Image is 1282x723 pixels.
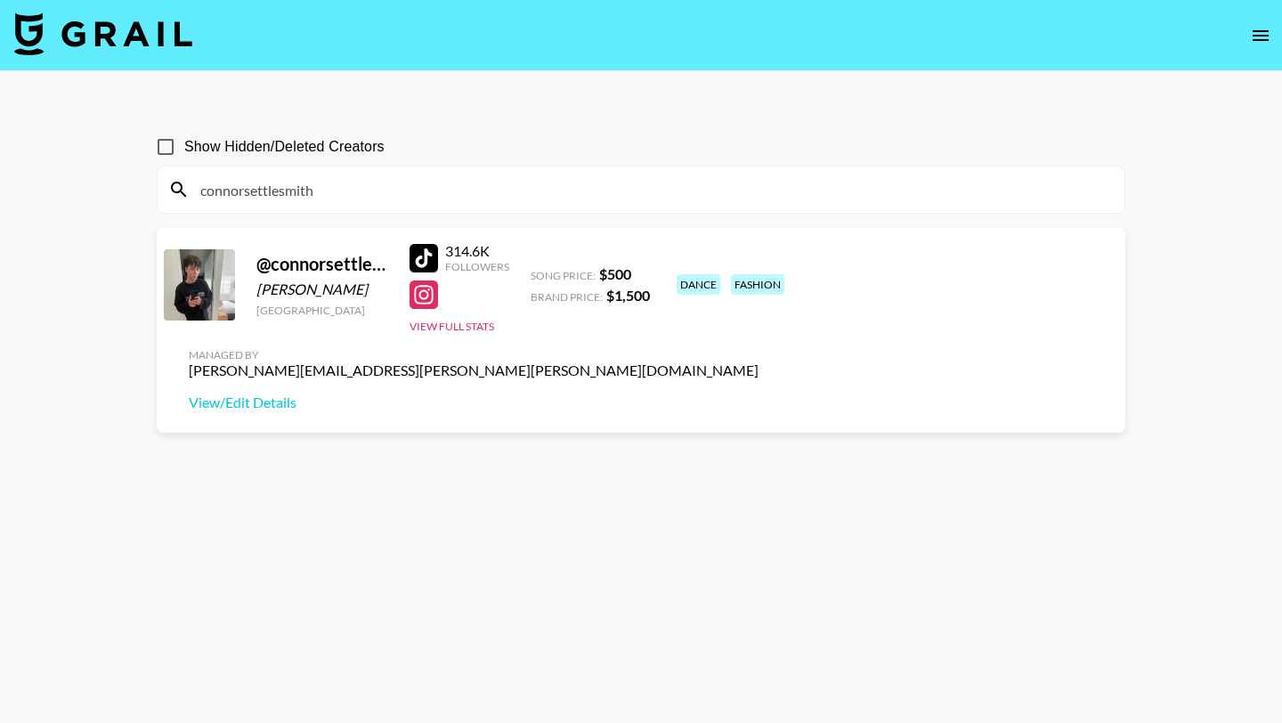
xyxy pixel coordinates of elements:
[256,280,388,298] div: [PERSON_NAME]
[1243,18,1278,53] button: open drawer
[189,394,759,411] a: View/Edit Details
[599,265,631,282] strong: $ 500
[606,287,650,304] strong: $ 1,500
[445,260,509,273] div: Followers
[677,274,720,295] div: dance
[445,242,509,260] div: 314.6K
[731,274,784,295] div: fashion
[256,304,388,317] div: [GEOGRAPHIC_DATA]
[14,12,192,55] img: Grail Talent
[184,136,385,158] span: Show Hidden/Deleted Creators
[190,175,1114,204] input: Search by User Name
[189,348,759,361] div: Managed By
[410,320,494,333] button: View Full Stats
[189,361,759,379] div: [PERSON_NAME][EMAIL_ADDRESS][PERSON_NAME][PERSON_NAME][DOMAIN_NAME]
[531,269,596,282] span: Song Price:
[256,253,388,275] div: @ connorsettlesmith
[531,290,603,304] span: Brand Price:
